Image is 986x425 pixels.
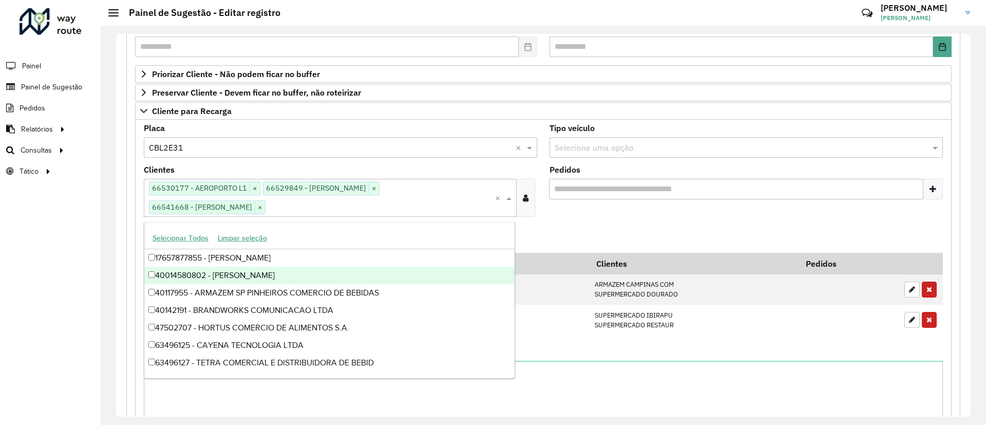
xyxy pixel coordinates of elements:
button: Choose Date [933,36,952,57]
span: Painel [22,61,41,71]
div: 47502707 - HORTUS COMERCIO DE ALIMENTOS S.A. [144,319,515,337]
span: Clear all [516,141,524,154]
label: Pedidos [549,163,580,176]
span: Painel de Sugestão [21,82,82,93]
span: Consultas [21,145,52,156]
td: SUPERMERCADO IBIRAPU SUPERMERCADO RESTAUR [590,305,799,335]
a: Cliente para Recarga [135,102,952,120]
th: Clientes [590,253,799,274]
a: Contato Rápido [856,2,878,24]
span: × [369,182,379,195]
span: Preservar Cliente - Devem ficar no buffer, não roteirizar [152,88,361,97]
h3: [PERSON_NAME] [881,3,958,13]
button: Limpar seleção [213,230,272,246]
div: 40014580802 - [PERSON_NAME] [144,267,515,284]
span: Relatórios [21,124,53,135]
span: × [255,201,265,214]
span: Tático [20,166,39,177]
span: × [250,182,260,195]
a: Priorizar Cliente - Não podem ficar no buffer [135,65,952,83]
button: Selecionar Todos [148,230,213,246]
td: ARMAZEM CAMPINAS COM SUPERMERCADO DOURADO [590,274,799,305]
th: Pedidos [799,253,899,274]
span: 66530177 - AEROPORTO L1 [149,182,250,194]
span: [PERSON_NAME] [881,13,958,23]
h2: Painel de Sugestão - Editar registro [119,7,280,19]
div: 66500007 - BAR E LANCHONETE FUK [144,372,515,389]
span: Priorizar Cliente - Não podem ficar no buffer [152,70,320,78]
label: Clientes [144,163,175,176]
div: 17657877855 - [PERSON_NAME] [144,249,515,267]
div: 40117955 - ARMAZEM SP PINHEIROS COMERCIO DE BEBIDAS [144,284,515,302]
div: 63496125 - CAYENA TECNOLOGIA LTDA [144,337,515,354]
span: Pedidos [20,103,45,114]
a: Preservar Cliente - Devem ficar no buffer, não roteirizar [135,84,952,101]
span: Cliente para Recarga [152,107,232,115]
span: 66529849 - [PERSON_NAME] [263,182,369,194]
span: 66541668 - [PERSON_NAME] [149,201,255,213]
label: Tipo veículo [549,122,595,134]
span: Clear all [495,192,504,204]
label: Placa [144,122,165,134]
ng-dropdown-panel: Options list [144,222,515,379]
div: 63496127 - TETRA COMERCIAL E DISTRIBUIDORA DE BEBID [144,354,515,372]
div: 40142191 - BRANDWORKS COMUNICACAO LTDA [144,302,515,319]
